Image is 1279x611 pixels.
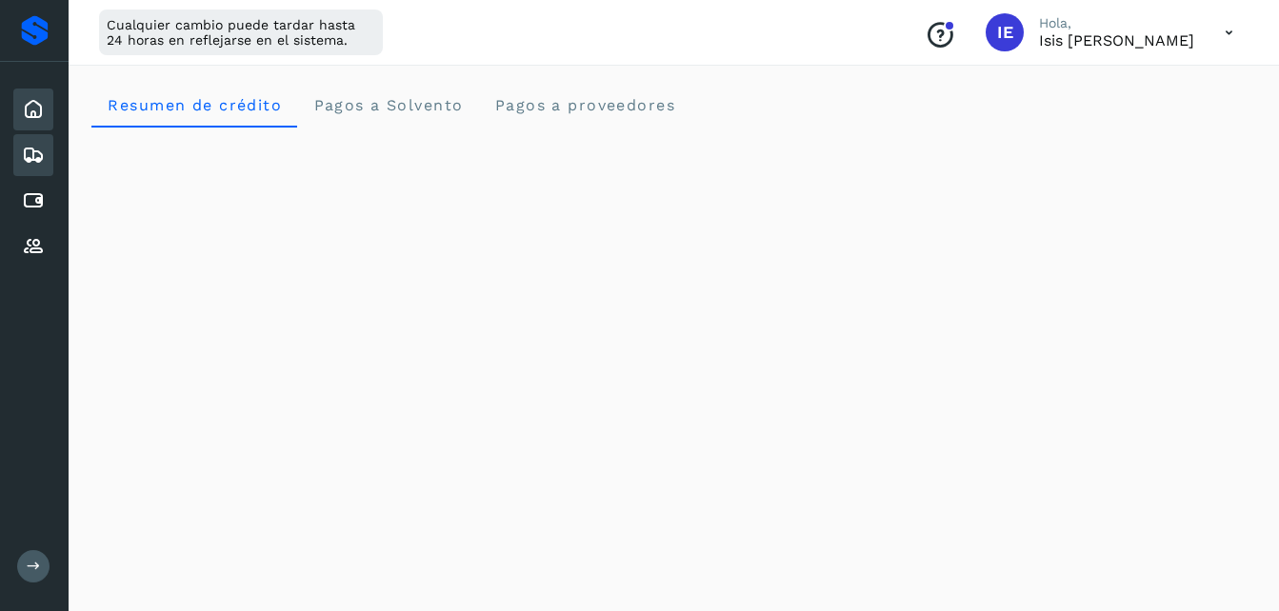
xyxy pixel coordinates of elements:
[107,96,282,114] span: Resumen de crédito
[13,180,53,222] div: Cuentas por pagar
[1039,15,1194,31] p: Hola,
[13,89,53,130] div: Inicio
[493,96,675,114] span: Pagos a proveedores
[99,10,383,55] div: Cualquier cambio puede tardar hasta 24 horas en reflejarse en el sistema.
[13,134,53,176] div: Embarques
[13,226,53,267] div: Proveedores
[312,96,463,114] span: Pagos a Solvento
[1039,31,1194,49] p: Isis Efigenia Lopez Cruz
